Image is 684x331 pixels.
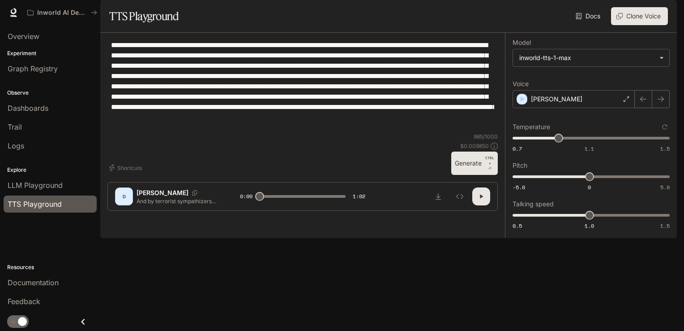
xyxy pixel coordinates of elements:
[660,145,670,152] span: 1.5
[660,183,670,191] span: 5.0
[117,163,142,173] font: Shortcuts
[531,95,582,104] p: [PERSON_NAME]
[117,189,131,204] div: D
[451,187,469,205] button: Inspect
[109,7,179,25] h1: TTS Playground
[513,222,522,230] span: 0.5
[485,155,494,166] p: CTRL +
[519,53,655,62] div: inworld-tts-1-max
[513,39,531,46] p: Model
[588,183,591,191] span: 0
[37,9,87,17] p: Inworld AI Demos
[513,81,529,87] p: Voice
[488,166,492,170] font: ⏎
[513,49,669,66] div: inworld-tts-1-max
[513,201,554,207] p: Talking speed
[188,190,201,196] button: Copy Voice ID
[585,145,594,152] span: 1.1
[574,7,604,25] a: Docs
[513,124,550,130] p: Temperature
[451,152,498,175] button: GenerateCTRL +⏎
[23,4,101,22] button: All workspaces
[429,187,447,205] button: Download audio
[585,222,594,230] span: 1.0
[626,11,661,22] font: Clone Voice
[107,161,145,175] button: Shortcuts
[240,192,252,201] span: 0:00
[513,145,522,152] span: 0.7
[455,158,482,169] font: Generate
[513,183,525,191] span: -5.0
[513,162,527,169] p: Pitch
[611,7,668,25] button: Clone Voice
[660,222,670,230] span: 1.5
[586,11,600,22] font: Docs
[660,122,670,132] button: Reset to default
[137,197,218,205] p: And by terrorist sympathizers that somehow includes those who oppose the actions of Israel in [GE...
[353,192,365,201] span: 1:02
[137,188,188,197] p: [PERSON_NAME]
